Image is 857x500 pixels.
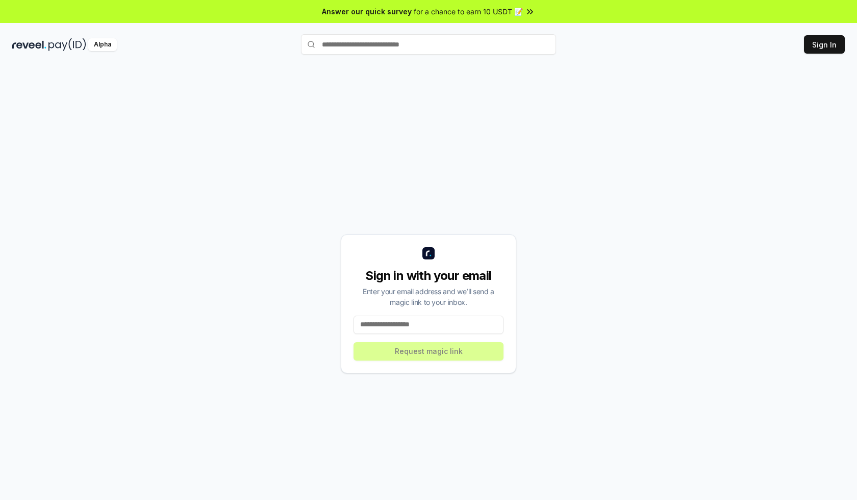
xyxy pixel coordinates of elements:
[354,286,503,307] div: Enter your email address and we’ll send a magic link to your inbox.
[804,35,845,54] button: Sign In
[12,38,46,51] img: reveel_dark
[88,38,117,51] div: Alpha
[422,247,435,259] img: logo_small
[414,6,523,17] span: for a chance to earn 10 USDT 📝
[48,38,86,51] img: pay_id
[322,6,412,17] span: Answer our quick survey
[354,268,503,284] div: Sign in with your email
